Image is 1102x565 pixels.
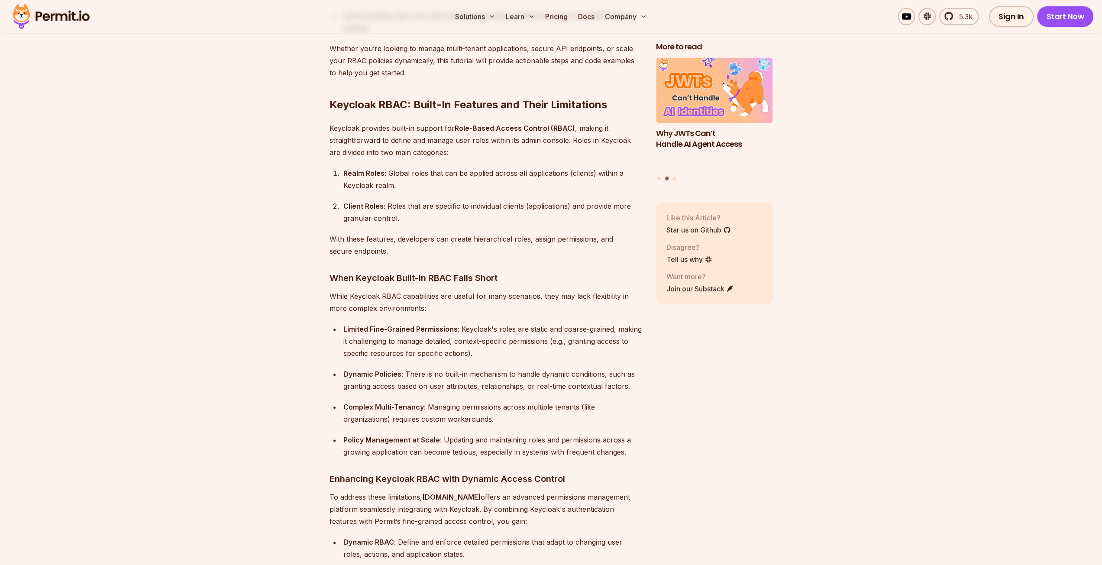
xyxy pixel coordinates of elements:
[656,58,773,171] a: Why JWTs Can’t Handle AI Agent AccessWhy JWTs Can’t Handle AI Agent Access
[343,169,385,178] strong: Realm Roles
[954,11,973,22] span: 5.3k
[330,491,642,527] p: To address these limitations, offers an advanced permissions management platform seamlessly integ...
[666,284,734,294] a: Join our Substack
[343,323,642,359] div: : Keycloak's roles are static and coarse-grained, making it challenging to manage detailed, conte...
[343,368,642,392] div: : There is no built-in mechanism to handle dynamic conditions, such as granting access based on u...
[666,254,712,265] a: Tell us why
[666,213,731,223] p: Like this Article?
[672,177,676,180] button: Go to slide 3
[656,128,773,150] h3: Why JWTs Can’t Handle AI Agent Access
[343,538,394,546] strong: Dynamic RBAC
[989,6,1034,27] a: Sign In
[343,325,458,333] strong: Limited Fine-Grained Permissions
[657,177,661,180] button: Go to slide 1
[575,8,598,25] a: Docs
[343,167,642,191] div: : Global roles that can be applied across all applications (clients) within a Keycloak realm.
[656,58,773,171] li: 2 of 3
[330,233,642,257] p: With these features, developers can create hierarchical roles, assign permissions, and secure end...
[656,58,773,123] img: Why JWTs Can’t Handle AI Agent Access
[422,493,481,501] strong: [DOMAIN_NAME]
[330,290,642,314] p: While Keycloak RBAC capabilities are useful for many scenarios, they may lack flexibility in more...
[343,370,401,378] strong: Dynamic Policies
[656,42,773,52] h2: More to read
[452,8,499,25] button: Solutions
[343,202,384,210] strong: Client Roles
[343,200,642,224] div: : Roles that are specific to individual clients (applications) and provide more granular control.
[939,8,979,25] a: 5.3k
[343,536,642,560] div: : Define and enforce detailed permissions that adapt to changing user roles, actions, and applica...
[666,225,731,235] a: Star us on Github
[502,8,538,25] button: Learn
[330,271,642,285] h3: When Keycloak Built-In RBAC Falls Short
[343,434,642,458] div: : Updating and maintaining roles and permissions across a growing application can become tedious,...
[455,124,575,132] strong: Role-Based Access Control (RBAC)
[601,8,650,25] button: Company
[330,63,642,112] h2: Keycloak RBAC: Built-In Features and Their Limitations
[330,122,642,158] p: Keycloak provides built-in support for , making it straightforward to define and manage user role...
[542,8,571,25] a: Pricing
[656,58,773,182] div: Posts
[343,401,642,425] div: : Managing permissions across multiple tenants (like organizations) requires custom workarounds.
[666,271,734,282] p: Want more?
[343,403,424,411] strong: Complex Multi-Tenancy
[1037,6,1094,27] a: Start Now
[343,436,440,444] strong: Policy Management at Scale
[666,242,712,252] p: Disagree?
[9,2,94,31] img: Permit logo
[330,472,642,486] h3: Enhancing Keycloak RBAC with Dynamic Access Control
[330,42,642,79] p: Whether you’re looking to manage multi-tenant applications, secure API endpoints, or scale your R...
[665,177,669,181] button: Go to slide 2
